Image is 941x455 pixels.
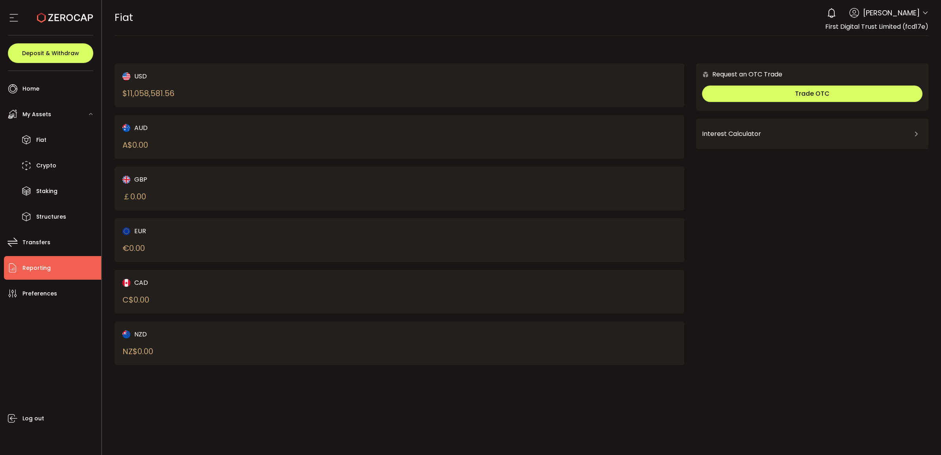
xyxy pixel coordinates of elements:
img: usd_portfolio.svg [122,72,130,80]
div: GBP [122,175,372,184]
img: aud_portfolio.svg [122,124,130,132]
img: gbp_portfolio.svg [122,176,130,184]
span: Structures [36,211,66,223]
div: EUR [122,226,372,236]
div: A$ 0.00 [122,139,148,151]
div: Request an OTC Trade [696,69,782,79]
div: CAD [122,278,372,288]
span: Log out [22,413,44,424]
span: Crypto [36,160,56,171]
button: Deposit & Withdraw [8,43,93,63]
span: Staking [36,186,57,197]
div: C$ 0.00 [122,294,149,306]
div: AUD [122,123,372,133]
img: cad_portfolio.svg [122,279,130,287]
div: NZ$ 0.00 [122,345,153,357]
span: First Digital Trust Limited (fcd17e) [825,22,928,31]
span: Preferences [22,288,57,299]
div: USD [122,71,372,81]
button: Trade OTC [702,85,922,102]
span: Deposit & Withdraw [22,50,79,56]
iframe: Chat Widget [902,417,941,455]
span: My Assets [22,109,51,120]
span: [PERSON_NAME] [863,7,920,18]
div: NZD [122,329,372,339]
div: ￡ 0.00 [122,191,146,202]
span: Fiat [115,11,133,24]
img: 6nGpN7MZ9FLuBP83NiajKbTRY4UzlzQtBKtCrLLspmCkSvCZHBKvY3NxgQaT5JnOQREvtQ257bXeeSTueZfAPizblJ+Fe8JwA... [702,71,709,78]
span: Trade OTC [795,89,830,98]
div: € 0.00 [122,242,145,254]
img: eur_portfolio.svg [122,227,130,235]
div: $ 11,058,581.56 [122,87,174,99]
img: nzd_portfolio.svg [122,331,130,338]
span: Home [22,83,39,95]
div: Interest Calculator [702,124,922,143]
span: Reporting [22,262,51,274]
span: Fiat [36,134,46,146]
span: Transfers [22,237,50,248]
